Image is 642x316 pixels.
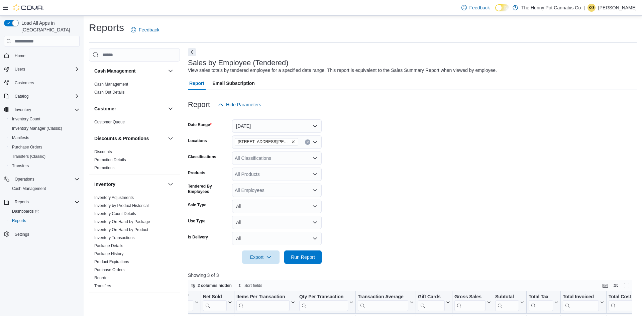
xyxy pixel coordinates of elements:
div: Transaction Average [358,294,408,311]
div: View sales totals by tendered employee for a specified date range. This report is equivalent to t... [188,67,497,74]
button: Open list of options [312,172,318,177]
a: Cash Management [94,82,128,87]
button: Operations [12,175,37,183]
a: Inventory by Product Historical [94,203,149,208]
button: Customers [1,78,82,88]
button: All [232,216,322,229]
button: Inventory [94,181,165,188]
button: Qty Per Transaction [299,294,353,311]
button: Reports [1,197,82,207]
button: Catalog [12,92,31,100]
h1: Reports [89,21,124,34]
button: 2 columns hidden [188,282,234,290]
button: Purchase Orders [7,142,82,152]
p: | [583,4,585,12]
label: Tendered By Employees [188,184,229,194]
button: Run Report [284,250,322,264]
button: Operations [1,175,82,184]
a: Dashboards [7,207,82,216]
span: Run Report [291,254,315,260]
nav: Complex example [4,48,80,256]
button: Total Invoiced [563,294,604,311]
a: Discounts [94,149,112,154]
button: [DATE] [232,119,322,133]
button: Open list of options [312,155,318,161]
span: Package Details [94,243,123,248]
span: Transfers (Classic) [12,154,45,159]
span: Load All Apps in [GEOGRAPHIC_DATA] [19,20,80,33]
div: Subtotal [495,294,519,311]
span: Manifests [9,134,80,142]
span: Inventory Count [9,115,80,123]
div: Qty Per Transaction [299,294,348,300]
button: Loyalty [167,298,175,306]
div: Gross Sales [454,294,486,311]
label: Sale Type [188,202,206,208]
button: Inventory [167,180,175,188]
a: Feedback [128,23,162,36]
a: Inventory On Hand by Product [94,227,148,232]
button: Cash Management [167,67,175,75]
button: Customer [94,105,165,112]
p: [PERSON_NAME] [598,4,637,12]
span: Reports [12,198,80,206]
button: Discounts & Promotions [94,135,165,142]
button: Inventory Count [7,114,82,124]
span: Export [246,250,276,264]
div: Kelsey Gourdine [587,4,596,12]
span: Settings [15,232,29,237]
label: Date Range [188,122,212,127]
span: Customers [12,79,80,87]
button: Total Cost [609,294,641,311]
a: Inventory Count Details [94,211,136,216]
button: Display options [612,282,620,290]
button: All [232,200,322,213]
span: [STREET_ADDRESS][PERSON_NAME] [238,138,290,145]
label: Locations [188,138,207,143]
span: Dashboards [12,209,39,214]
div: Net Sold [203,294,227,300]
a: Home [12,52,28,60]
div: Gift Cards [418,294,445,300]
span: Purchase Orders [94,267,125,273]
label: Products [188,170,205,176]
input: Dark Mode [495,4,509,11]
div: Gift Card Sales [418,294,445,311]
a: Settings [12,230,32,238]
button: Sort fields [235,282,265,290]
p: The Hunny Pot Cannabis Co [521,4,581,12]
h3: Sales by Employee (Tendered) [188,59,289,67]
button: Customer [167,105,175,113]
button: Users [1,65,82,74]
div: Cash Management [89,80,180,99]
a: Purchase Orders [94,268,125,272]
button: Gross Sales [454,294,491,311]
h3: Cash Management [94,68,136,74]
div: Discounts & Promotions [89,148,180,175]
span: Cash Management [9,185,80,193]
button: Open list of options [312,188,318,193]
a: Cash Management [9,185,48,193]
div: Total Tax [529,294,553,300]
h3: Customer [94,105,116,112]
button: Reports [7,216,82,225]
span: Feedback [469,4,490,11]
button: Subtotal [495,294,524,311]
span: Inventory [15,107,31,112]
button: Catalog [1,92,82,101]
a: Customers [12,79,37,87]
a: Manifests [9,134,32,142]
div: Total Cost [609,294,636,300]
span: Report [189,77,204,90]
a: Dashboards [9,207,41,215]
div: Net Sold [203,294,227,311]
span: Reorder [94,275,109,281]
span: Dashboards [9,207,80,215]
div: Qty Per Transaction [299,294,348,311]
button: Remove 1288 Ritson Rd N from selection in this group [291,140,295,144]
span: Transfers [12,163,29,169]
span: Transfers [94,283,111,289]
